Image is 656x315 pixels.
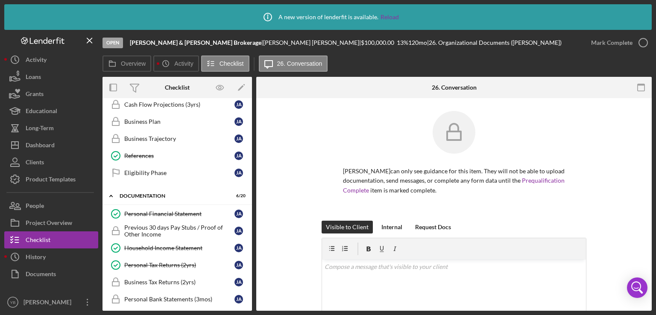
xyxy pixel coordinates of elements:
[21,294,77,313] div: [PERSON_NAME]
[4,120,98,137] button: Long-Term
[124,152,234,159] div: References
[408,39,427,46] div: 120 mo
[26,102,57,122] div: Educational
[107,130,248,147] a: Business TrajectoryJA
[102,55,151,72] button: Overview
[234,152,243,160] div: J A
[377,221,407,233] button: Internal
[4,214,98,231] a: Project Overview
[432,84,477,91] div: 26. Conversation
[26,120,54,139] div: Long-Term
[107,113,248,130] a: Business PlanJA
[124,279,234,286] div: Business Tax Returns (2yrs)
[234,117,243,126] div: J A
[234,210,243,218] div: J A
[220,60,244,67] label: Checklist
[326,221,369,233] div: Visible to Client
[107,147,248,164] a: ReferencesJA
[627,277,647,298] div: Open Intercom Messenger
[165,84,190,91] div: Checklist
[124,224,234,238] div: Previous 30 days Pay Stubs / Proof of Other Income
[26,231,50,251] div: Checklist
[120,193,224,198] div: Documentation
[153,55,199,72] button: Activity
[234,295,243,303] div: J A
[234,134,243,143] div: J A
[397,39,408,46] div: 13 %
[234,261,243,269] div: J A
[107,257,248,274] a: Personal Tax Returns (2yrs)JA
[4,137,98,154] button: Dashboard
[26,154,44,173] div: Clients
[124,135,234,142] div: Business Trajectory
[124,118,234,125] div: Business Plan
[361,39,397,46] div: $100,000.00
[234,244,243,252] div: J A
[257,6,399,28] div: A new version of lenderfit is available.
[259,55,328,72] button: 26. Conversation
[4,231,98,248] a: Checklist
[124,296,234,303] div: Personal Bank Statements (3mos)
[381,14,399,20] a: Reload
[26,214,72,233] div: Project Overview
[4,171,98,188] button: Product Templates
[322,221,373,233] button: Visible to Client
[263,39,361,46] div: [PERSON_NAME] [PERSON_NAME] |
[107,291,248,308] a: Personal Bank Statements (3mos)JA
[234,278,243,286] div: J A
[411,221,455,233] button: Request Docs
[107,164,248,181] a: Eligibility PhaseJA
[130,39,261,46] b: [PERSON_NAME] & [PERSON_NAME] Brokerage
[107,274,248,291] a: Business Tax Returns (2yrs)JA
[102,38,123,48] div: Open
[4,68,98,85] button: Loans
[107,96,248,113] a: Cash Flow Projections (3yrs)JA
[415,221,451,233] div: Request Docs
[4,85,98,102] button: Grants
[130,39,263,46] div: |
[277,60,322,67] label: 26. Conversation
[26,265,56,285] div: Documents
[4,294,98,311] button: YB[PERSON_NAME]
[174,60,193,67] label: Activity
[124,245,234,251] div: Household Income Statement
[124,169,234,176] div: Eligibility Phase
[234,227,243,235] div: J A
[234,169,243,177] div: J A
[10,300,16,305] text: YB
[124,210,234,217] div: Personal Financial Statement
[26,85,44,105] div: Grants
[427,39,562,46] div: | 26. Organizational Documents ([PERSON_NAME])
[4,102,98,120] button: Educational
[4,265,98,283] button: Documents
[591,34,633,51] div: Mark Complete
[26,197,44,216] div: People
[234,100,243,109] div: J A
[26,51,47,70] div: Activity
[107,222,248,239] a: Previous 30 days Pay Stubs / Proof of Other IncomeJA
[26,137,55,156] div: Dashboard
[124,101,234,108] div: Cash Flow Projections (3yrs)
[107,239,248,257] a: Household Income StatementJA
[583,34,652,51] button: Mark Complete
[343,177,565,193] a: Prequalification Complete
[26,68,41,87] div: Loans
[4,248,98,265] button: History
[4,154,98,171] button: Clients
[26,248,46,268] div: History
[4,51,98,68] button: Activity
[121,60,146,67] label: Overview
[4,197,98,214] button: People
[124,262,234,268] div: Personal Tax Returns (2yrs)
[230,193,246,198] div: 6 / 20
